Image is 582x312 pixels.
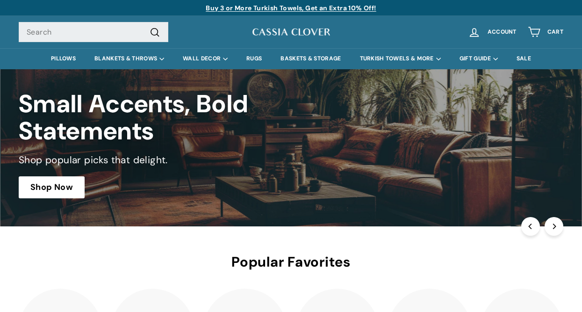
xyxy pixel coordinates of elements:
span: Cart [547,29,563,35]
button: Previous [521,217,540,236]
a: SALE [507,48,540,69]
input: Search [19,22,168,43]
a: Account [462,18,522,46]
summary: WALL DECOR [173,48,237,69]
button: Next [545,217,563,236]
summary: TURKISH TOWELS & MORE [351,48,450,69]
a: BASKETS & STORAGE [271,48,350,69]
a: RUGS [237,48,271,69]
a: PILLOWS [42,48,85,69]
a: Buy 3 or More Turkish Towels, Get an Extra 10% Off! [206,4,376,12]
span: Account [488,29,517,35]
summary: GIFT GUIDE [450,48,507,69]
summary: BLANKETS & THROWS [85,48,173,69]
h2: Popular Favorites [19,254,563,270]
a: Cart [522,18,569,46]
